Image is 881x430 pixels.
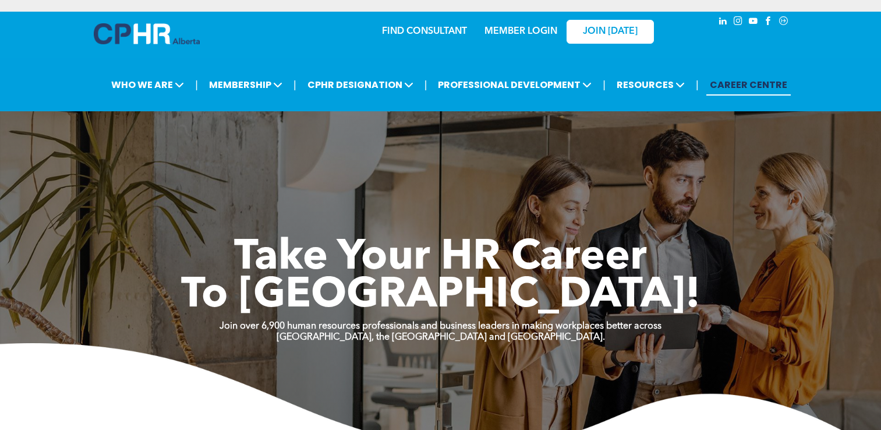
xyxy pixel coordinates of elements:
a: instagram [732,15,745,30]
a: facebook [762,15,775,30]
span: Take Your HR Career [234,237,647,279]
span: WHO WE ARE [108,74,187,96]
span: CPHR DESIGNATION [304,74,417,96]
span: MEMBERSHIP [206,74,286,96]
span: To [GEOGRAPHIC_DATA]! [181,275,700,317]
strong: [GEOGRAPHIC_DATA], the [GEOGRAPHIC_DATA] and [GEOGRAPHIC_DATA]. [277,333,605,342]
li: | [293,73,296,97]
li: | [424,73,427,97]
span: JOIN [DATE] [583,26,638,37]
li: | [603,73,606,97]
img: A blue and white logo for cp alberta [94,23,200,44]
a: linkedin [717,15,730,30]
li: | [696,73,699,97]
li: | [195,73,198,97]
a: MEMBER LOGIN [484,27,557,36]
a: JOIN [DATE] [567,20,654,44]
span: PROFESSIONAL DEVELOPMENT [434,74,595,96]
span: RESOURCES [613,74,688,96]
a: CAREER CENTRE [706,74,791,96]
strong: Join over 6,900 human resources professionals and business leaders in making workplaces better ac... [220,322,661,331]
a: Social network [777,15,790,30]
a: FIND CONSULTANT [382,27,467,36]
a: youtube [747,15,760,30]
